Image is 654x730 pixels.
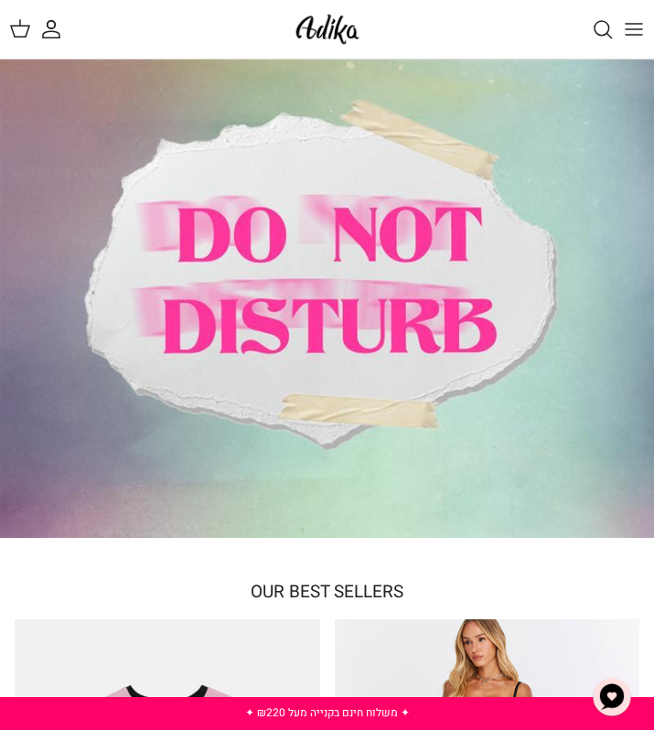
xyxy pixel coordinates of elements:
a: OUR BEST SELLERS [251,579,403,605]
a: ✦ משלוח חינם בקנייה מעל ₪220 ✦ [245,704,410,721]
img: Adika IL [291,9,364,49]
a: החשבון שלי [40,9,80,49]
button: Toggle menu [614,9,654,49]
button: צ'אט [584,670,639,725]
a: חיפוש [574,9,614,49]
